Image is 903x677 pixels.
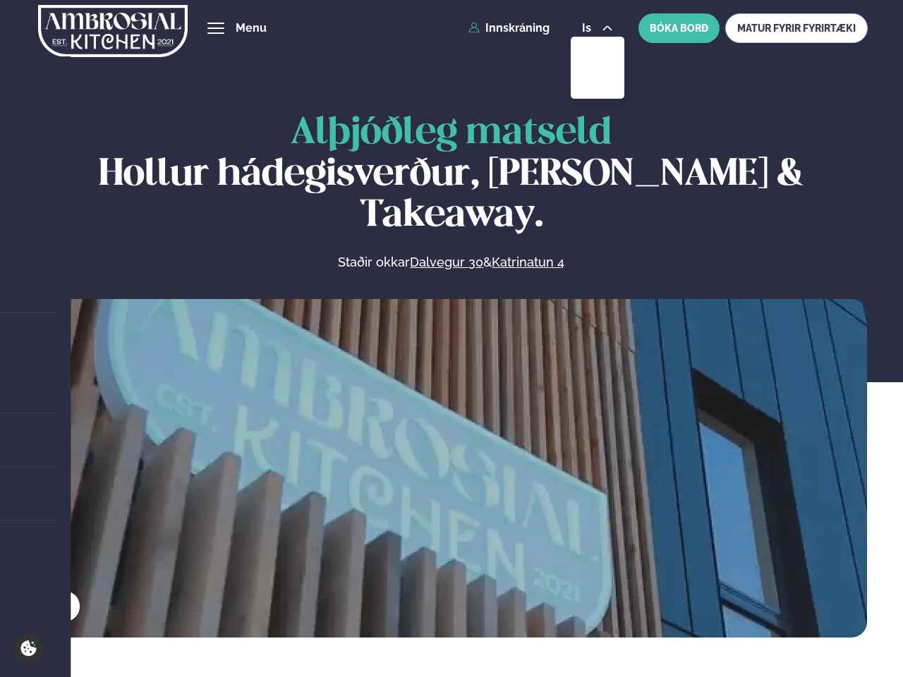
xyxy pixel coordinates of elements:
[492,254,564,271] a: Katrinatun 4
[582,23,595,34] span: is
[35,113,867,237] h1: Hollur hádegisverður, [PERSON_NAME] & Takeaway.
[185,254,718,271] p: Staðir okkar &
[14,634,43,663] a: Cookie settings
[468,22,550,35] a: Innskráning
[38,2,188,60] img: logo
[410,254,483,271] a: Dalvegur 30
[638,13,720,43] button: BÓKA BORÐ
[571,23,624,34] button: is
[725,13,868,43] a: MATUR FYRIR FYRIRTÆKI
[207,20,224,37] button: hamburger
[291,116,612,151] span: Alþjóðleg matseld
